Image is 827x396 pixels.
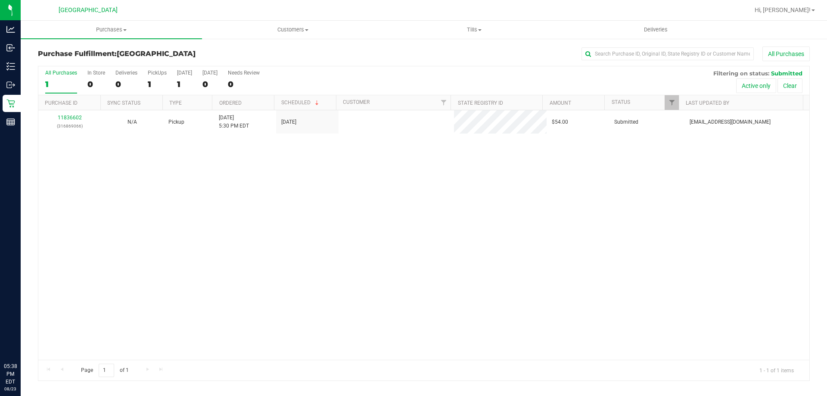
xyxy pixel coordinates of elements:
input: Search Purchase ID, Original ID, State Registry ID or Customer Name... [581,47,754,60]
a: Customer [343,99,370,105]
a: Last Updated By [686,100,729,106]
p: 08/23 [4,386,17,392]
span: Pickup [168,118,184,126]
span: Deliveries [632,26,679,34]
p: 05:38 PM EDT [4,362,17,386]
a: 11836602 [58,115,82,121]
span: Page of 1 [74,364,136,377]
div: 0 [115,79,137,89]
div: [DATE] [202,70,218,76]
span: Filtering on status: [713,70,769,77]
div: 0 [202,79,218,89]
h3: Purchase Fulfillment: [38,50,295,58]
a: Filter [436,95,451,110]
span: [GEOGRAPHIC_DATA] [59,6,118,14]
button: N/A [127,118,137,126]
div: 1 [177,79,192,89]
a: Deliveries [565,21,746,39]
span: 1 - 1 of 1 items [752,364,801,377]
p: (316869066) [44,122,96,130]
a: Type [169,100,182,106]
inline-svg: Retail [6,99,15,108]
inline-svg: Inventory [6,62,15,71]
iframe: Resource center [9,327,34,353]
a: Filter [665,95,679,110]
div: All Purchases [45,70,77,76]
a: Ordered [219,100,242,106]
button: All Purchases [762,47,810,61]
div: In Store [87,70,105,76]
button: Clear [777,78,802,93]
span: Submitted [771,70,802,77]
a: Status [612,99,630,105]
inline-svg: Inbound [6,44,15,52]
a: Purchase ID [45,100,78,106]
a: Scheduled [281,100,320,106]
inline-svg: Analytics [6,25,15,34]
div: [DATE] [177,70,192,76]
div: PickUps [148,70,167,76]
span: Customers [202,26,383,34]
a: Customers [202,21,383,39]
span: $54.00 [552,118,568,126]
input: 1 [99,364,114,377]
a: Purchases [21,21,202,39]
span: Purchases [21,26,202,34]
a: Sync Status [107,100,140,106]
div: 0 [228,79,260,89]
span: Hi, [PERSON_NAME]! [755,6,811,13]
div: 1 [45,79,77,89]
a: Tills [383,21,565,39]
div: Needs Review [228,70,260,76]
span: [DATE] [281,118,296,126]
button: Active only [736,78,776,93]
div: 0 [87,79,105,89]
span: [GEOGRAPHIC_DATA] [117,50,196,58]
span: [DATE] 5:30 PM EDT [219,114,249,130]
inline-svg: Outbound [6,81,15,89]
inline-svg: Reports [6,118,15,126]
span: Tills [384,26,564,34]
a: State Registry ID [458,100,503,106]
span: Not Applicable [127,119,137,125]
span: Submitted [614,118,638,126]
div: Deliveries [115,70,137,76]
a: Amount [550,100,571,106]
span: [EMAIL_ADDRESS][DOMAIN_NAME] [690,118,771,126]
div: 1 [148,79,167,89]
